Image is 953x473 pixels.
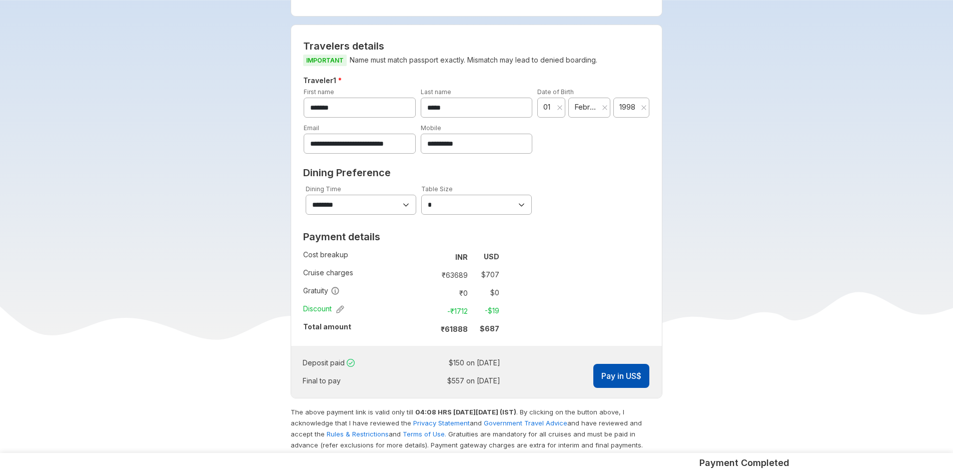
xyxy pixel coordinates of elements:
[602,105,608,111] svg: close
[472,268,499,282] td: $ 707
[425,284,430,302] td: :
[303,266,425,284] td: Cruise charges
[641,103,647,113] button: Clear
[480,324,499,333] strong: $ 687
[303,354,405,372] td: Deposit paid
[405,372,409,390] td: :
[472,304,499,318] td: -$ 19
[301,75,652,87] h5: Traveler 1
[425,248,430,266] td: :
[306,185,341,193] label: Dining Time
[619,102,637,112] span: 1998
[303,286,340,296] span: Gratuity
[413,419,470,427] a: Privacy Statement
[303,372,405,390] td: Final to pay
[303,40,650,52] h2: Travelers details
[557,105,563,111] svg: close
[641,105,647,111] svg: close
[430,286,472,300] td: ₹ 0
[291,406,660,450] p: The above payment link is valid only till . By clicking on the button above, I acknowledge that I...
[327,430,389,438] a: Rules & Restrictions
[409,374,500,388] td: $ 557 on [DATE]
[421,124,441,132] label: Mobile
[425,320,430,338] td: :
[303,55,347,66] span: IMPORTANT
[303,167,650,179] h2: Dining Preference
[304,124,319,132] label: Email
[484,419,567,427] a: Government Travel Advice
[574,102,598,112] span: February
[415,408,516,416] strong: 04:08 HRS [DATE][DATE] (IST)
[484,252,499,261] strong: USD
[472,286,499,300] td: $ 0
[303,248,425,266] td: Cost breakup
[303,322,351,331] strong: Total amount
[543,102,554,112] span: 01
[304,88,334,96] label: First name
[593,364,649,388] button: Pay in US$
[303,54,650,67] p: Name must match passport exactly. Mismatch may lead to denied boarding.
[303,231,499,243] h2: Payment details
[430,268,472,282] td: ₹ 63689
[441,325,468,333] strong: ₹ 61888
[421,88,451,96] label: Last name
[425,302,430,320] td: :
[421,185,453,193] label: Table Size
[455,253,468,261] strong: INR
[303,304,344,314] span: Discount
[537,88,574,96] label: Date of Birth
[425,266,430,284] td: :
[602,103,608,113] button: Clear
[557,103,563,113] button: Clear
[405,354,409,372] td: :
[409,356,500,370] td: $ 150 on [DATE]
[403,430,446,438] a: Terms of Use.
[699,457,789,469] h5: Payment Completed
[430,304,472,318] td: -₹ 1712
